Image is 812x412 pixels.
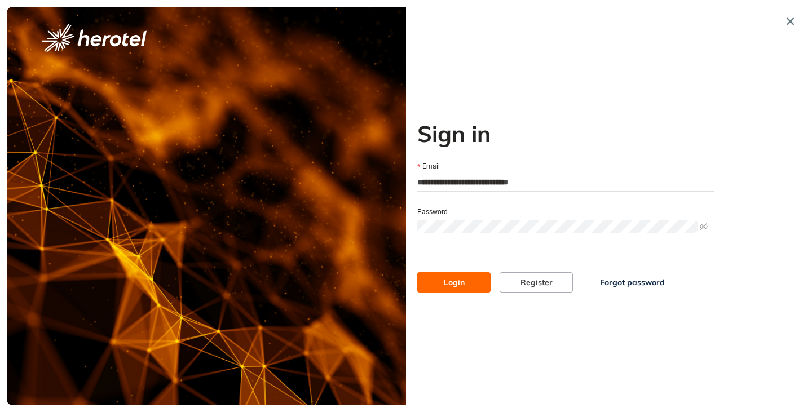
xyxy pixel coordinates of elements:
span: Login [444,276,465,289]
span: Forgot password [600,276,665,289]
label: Email [417,161,440,172]
img: logo [42,24,147,52]
h2: Sign in [417,120,714,147]
img: cover image [7,7,406,405]
input: Password [417,220,698,233]
button: Register [500,272,573,293]
span: eye-invisible [700,223,708,231]
button: Login [417,272,491,293]
button: Forgot password [582,272,683,293]
label: Password [417,207,448,218]
span: Register [520,276,553,289]
button: logo [24,24,165,52]
input: Email [417,174,714,191]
